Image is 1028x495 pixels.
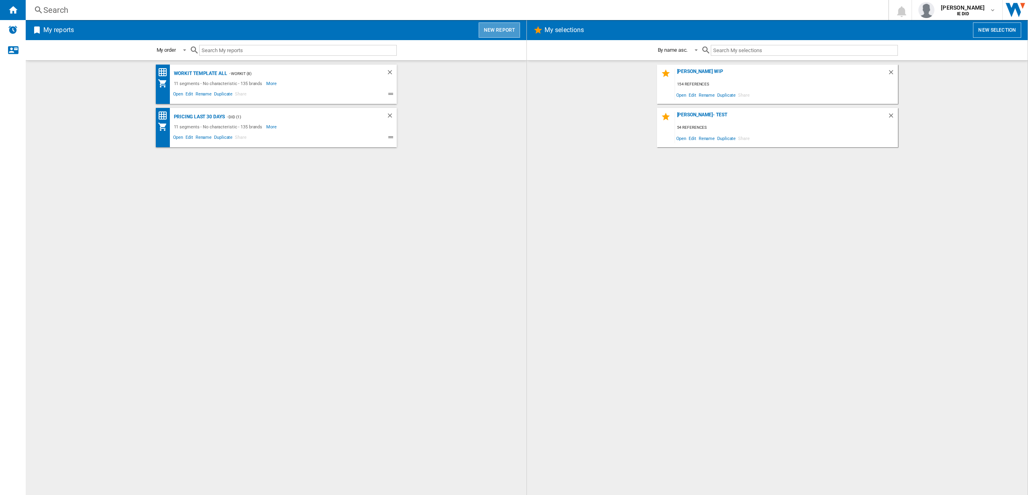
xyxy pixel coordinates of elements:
[8,25,18,34] img: alerts-logo.svg
[543,22,585,38] h2: My selections
[675,79,898,89] div: 154 references
[887,69,898,79] div: Delete
[158,79,172,88] div: My Assortment
[172,134,185,143] span: Open
[172,112,225,122] div: Pricing Last 30 days
[172,69,227,79] div: Workit Template All
[675,112,887,123] div: [PERSON_NAME]- Test
[918,2,934,18] img: profile.jpg
[266,122,278,132] span: More
[675,89,688,100] span: Open
[194,134,213,143] span: Rename
[234,134,248,143] span: Share
[199,45,397,56] input: Search My reports
[157,47,176,53] div: My order
[42,22,75,38] h2: My reports
[479,22,520,38] button: New report
[184,90,194,100] span: Edit
[227,69,370,79] div: - Workit (8)
[737,133,751,144] span: Share
[658,47,688,53] div: By name asc.
[225,112,370,122] div: - DID (1)
[184,134,194,143] span: Edit
[194,90,213,100] span: Rename
[213,134,234,143] span: Duplicate
[158,111,172,121] div: Price Matrix
[698,133,716,144] span: Rename
[158,67,172,77] div: Price Matrix
[172,79,267,88] div: 11 segments - No characteristic - 135 brands
[266,79,278,88] span: More
[973,22,1021,38] button: New selection
[737,89,751,100] span: Share
[675,69,887,79] div: [PERSON_NAME] WIP
[158,122,172,132] div: My Assortment
[172,122,267,132] div: 11 segments - No characteristic - 135 brands
[716,89,737,100] span: Duplicate
[711,45,897,56] input: Search My selections
[675,123,898,133] div: 54 references
[887,112,898,123] div: Delete
[687,89,698,100] span: Edit
[716,133,737,144] span: Duplicate
[957,11,969,16] b: IE DID
[675,133,688,144] span: Open
[386,69,397,79] div: Delete
[386,112,397,122] div: Delete
[172,90,185,100] span: Open
[698,89,716,100] span: Rename
[687,133,698,144] span: Edit
[941,4,985,12] span: [PERSON_NAME]
[43,4,867,16] div: Search
[234,90,248,100] span: Share
[213,90,234,100] span: Duplicate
